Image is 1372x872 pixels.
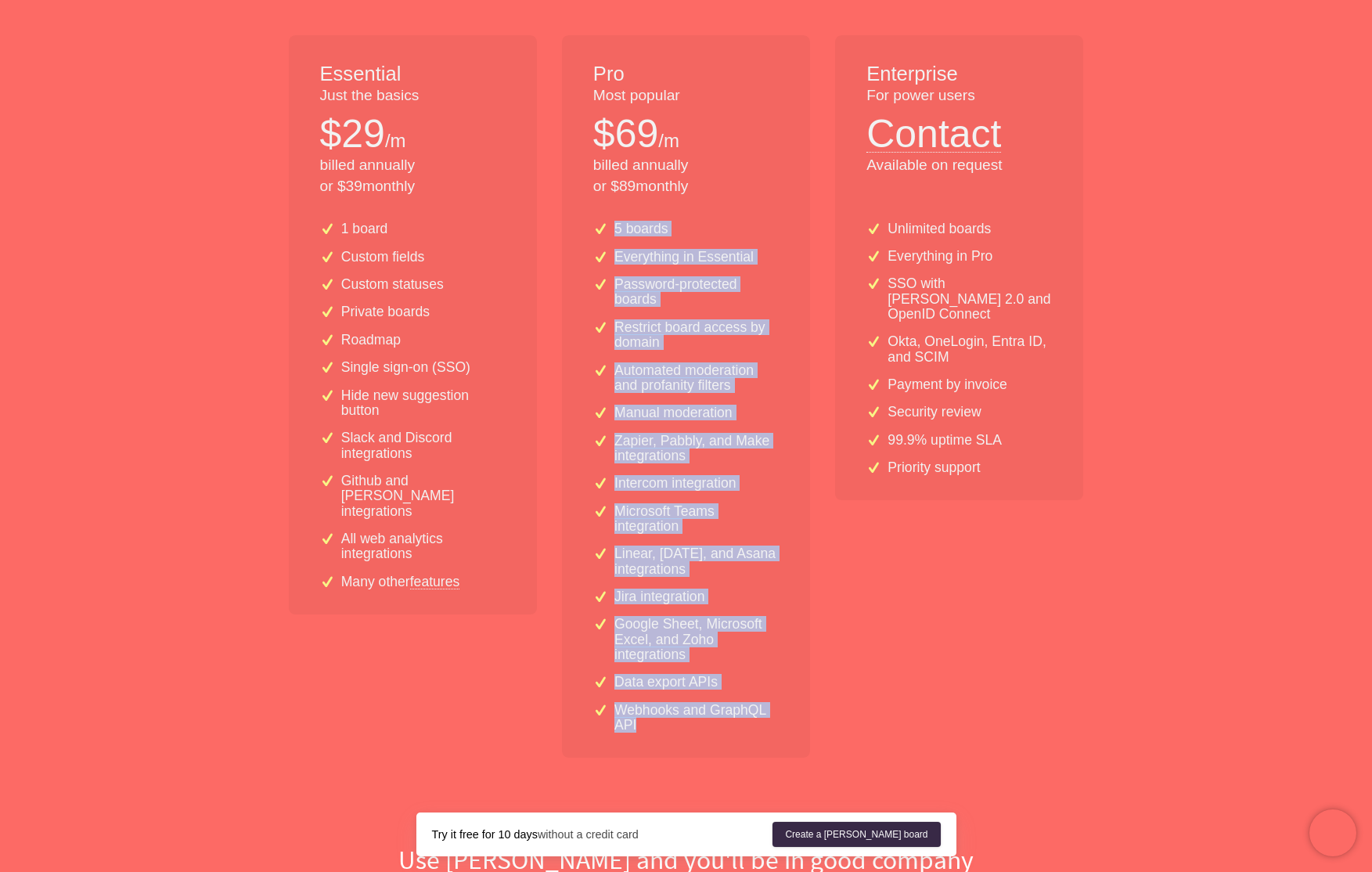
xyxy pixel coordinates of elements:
p: Available on request [866,155,1052,176]
p: SSO with [PERSON_NAME] 2.0 and OpenID Connect [888,276,1052,322]
iframe: Chatra live chat [1309,809,1356,856]
p: Github and [PERSON_NAME] integrations [341,474,506,519]
p: Hide new suggestion button [341,388,506,419]
p: Slack and Discord integrations [341,431,506,461]
p: Automated moderation and profanity filters [614,363,779,394]
p: Microsoft Teams integration [614,504,779,535]
p: Unlimited boards [888,222,991,236]
p: Private boards [341,304,430,319]
p: Priority support [888,460,980,475]
p: Payment by invoice [888,377,1007,392]
p: 5 boards [614,222,668,236]
p: Linear, [DATE], and Asana integrations [614,546,779,577]
p: Everything in Pro [888,249,992,264]
p: Just the basics [320,85,506,106]
h1: Enterprise [866,60,1052,88]
a: features [410,575,460,589]
p: Many other [341,575,460,589]
p: Data export APIs [614,675,718,690]
p: 99.9% uptime SLA [888,433,1002,448]
p: billed annually or $ 39 monthly [320,155,506,197]
p: Okta, OneLogin, Entra ID, and SCIM [888,334,1052,365]
p: Webhooks and GraphQL API [614,703,779,733]
p: Google Sheet, Microsoft Excel, and Zoho integrations [614,617,779,662]
div: without a credit card [432,827,773,842]
p: Roadmap [341,333,401,348]
p: /m [385,128,406,154]
a: Create a [PERSON_NAME] board [772,822,940,847]
p: billed annually or $ 89 monthly [593,155,779,197]
p: Jira integration [614,589,704,604]
p: Everything in Essential [614,250,754,265]
p: /m [658,128,679,154]
p: $ 29 [320,106,385,161]
p: Zapier, Pabbly, and Make integrations [614,434,779,464]
button: Contact [866,106,1001,153]
h1: Pro [593,60,779,88]
p: Password-protected boards [614,277,779,308]
p: Single sign-on (SSO) [341,360,470,375]
p: 1 board [341,222,388,236]
p: Custom statuses [341,277,444,292]
p: Restrict board access by domain [614,320,779,351]
p: For power users [866,85,1052,106]
p: $ 69 [593,106,658,161]
h1: Essential [320,60,506,88]
p: Manual moderation [614,405,733,420]
p: Most popular [593,85,779,106]
p: Custom fields [341,250,425,265]
p: All web analytics integrations [341,531,506,562]
p: Security review [888,405,981,420]
p: Intercom integration [614,476,736,491]
strong: Try it free for 10 days [432,828,538,841]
